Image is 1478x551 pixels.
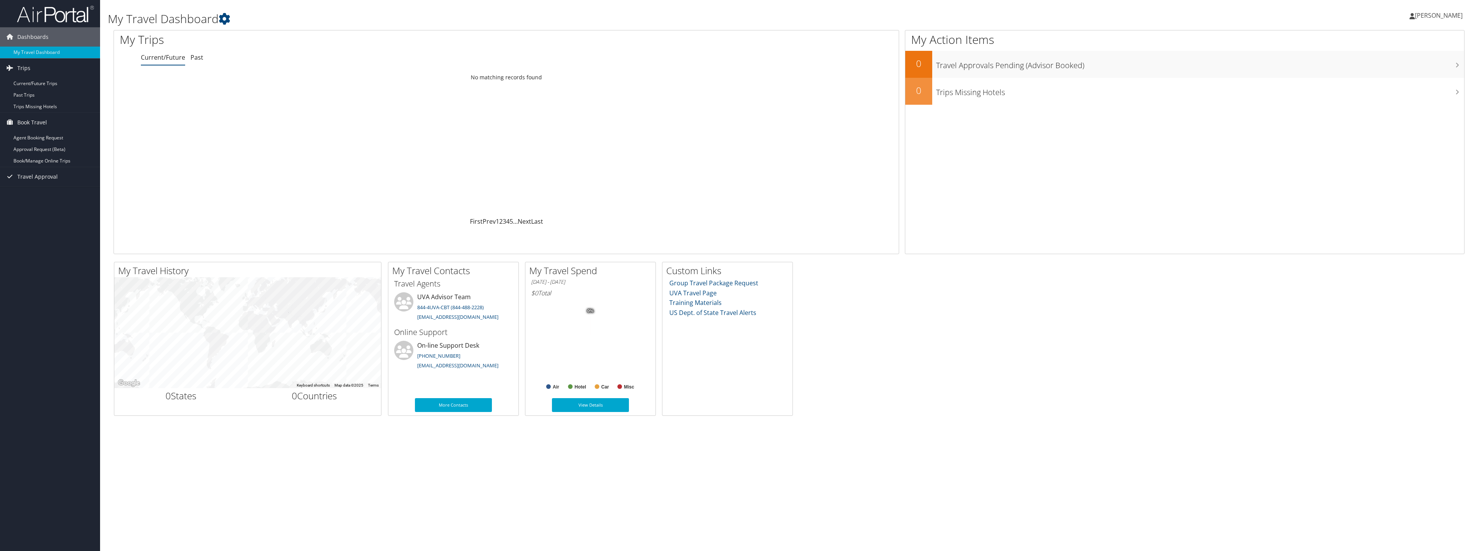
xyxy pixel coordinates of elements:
[118,264,381,277] h2: My Travel History
[529,264,655,277] h2: My Travel Spend
[334,383,363,387] span: Map data ©2025
[191,53,203,62] a: Past
[483,217,496,226] a: Prev
[905,84,932,97] h2: 0
[1409,4,1470,27] a: [PERSON_NAME]
[669,308,756,317] a: US Dept. of State Travel Alerts
[17,167,58,186] span: Travel Approval
[513,217,518,226] span: …
[669,279,758,287] a: Group Travel Package Request
[470,217,483,226] a: First
[116,378,142,388] a: Open this area in Google Maps (opens a new window)
[417,362,498,369] a: [EMAIL_ADDRESS][DOMAIN_NAME]
[390,341,517,372] li: On-line Support Desk
[531,289,538,297] span: $0
[553,384,559,390] text: Air
[394,327,513,338] h3: Online Support
[669,289,717,297] a: UVA Travel Page
[905,78,1464,105] a: 0Trips Missing Hotels
[669,298,722,307] a: Training Materials
[936,56,1464,71] h3: Travel Approvals Pending (Advisor Booked)
[292,389,297,402] span: 0
[1415,11,1463,20] span: [PERSON_NAME]
[624,384,634,390] text: Misc
[297,383,330,388] button: Keyboard shortcuts
[415,398,492,412] a: More Contacts
[390,292,517,324] li: UVA Advisor Team
[510,217,513,226] a: 5
[531,278,650,286] h6: [DATE] - [DATE]
[17,59,30,78] span: Trips
[601,384,609,390] text: Car
[141,53,185,62] a: Current/Future
[17,27,48,47] span: Dashboards
[116,378,142,388] img: Google
[392,264,518,277] h2: My Travel Contacts
[552,398,629,412] a: View Details
[936,83,1464,98] h3: Trips Missing Hotels
[905,32,1464,48] h1: My Action Items
[120,32,566,48] h1: My Trips
[417,352,460,359] a: [PHONE_NUMBER]
[417,304,484,311] a: 844-4UVA-CBT (844-488-2228)
[394,278,513,289] h3: Travel Agents
[417,313,498,320] a: [EMAIL_ADDRESS][DOMAIN_NAME]
[166,389,171,402] span: 0
[496,217,499,226] a: 1
[108,11,1016,27] h1: My Travel Dashboard
[905,57,932,70] h2: 0
[503,217,506,226] a: 3
[587,309,594,313] tspan: 0%
[368,383,379,387] a: Terms (opens in new tab)
[499,217,503,226] a: 2
[905,51,1464,78] a: 0Travel Approvals Pending (Advisor Booked)
[518,217,531,226] a: Next
[575,384,586,390] text: Hotel
[666,264,793,277] h2: Custom Links
[17,5,94,23] img: airportal-logo.png
[506,217,510,226] a: 4
[120,389,242,402] h2: States
[17,113,47,132] span: Book Travel
[531,289,650,297] h6: Total
[114,70,899,84] td: No matching records found
[531,217,543,226] a: Last
[254,389,376,402] h2: Countries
